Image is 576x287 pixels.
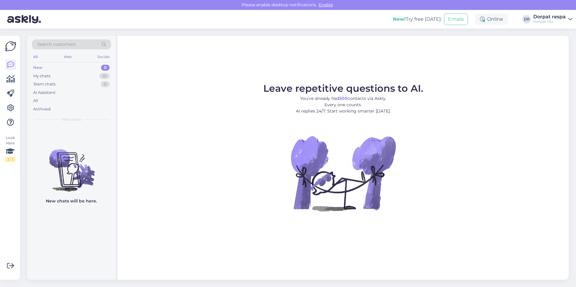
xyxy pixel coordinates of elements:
[33,106,51,112] div: Archived
[33,90,55,96] div: AI Assistant
[475,14,508,25] div: Online
[533,14,572,24] a: Dorpat respaDorpat OÜ
[263,95,423,114] p: You’ve already had contacts via Askly. Every one counts. AI replies 24/7. Start working smarter [...
[289,119,397,227] img: No Chat active
[533,14,566,19] div: Dorpat respa
[27,138,116,193] img: No chats
[339,96,348,101] b: 300
[46,198,97,204] p: New chats will be here.
[101,65,110,71] div: 0
[33,65,42,71] div: New
[33,73,50,79] div: My chats
[444,14,468,25] button: Emails
[533,19,566,24] div: Dorpat OÜ
[62,53,73,61] div: Web
[5,157,16,162] div: 2 / 3
[317,2,335,8] span: Enable
[522,15,531,23] div: DR
[263,82,423,94] span: Leave repetitive questions to AI.
[5,41,16,52] img: Askly Logo
[393,16,442,23] div: Try free [DATE]:
[99,73,110,79] div: 10
[62,117,81,122] span: New chats
[32,53,39,61] div: All
[101,81,110,87] div: 0
[33,98,38,104] div: All
[96,53,111,61] div: Socials
[393,16,406,22] b: New!
[5,135,16,162] div: Look Here
[37,41,76,48] span: Search customers
[33,81,55,87] div: Team chats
